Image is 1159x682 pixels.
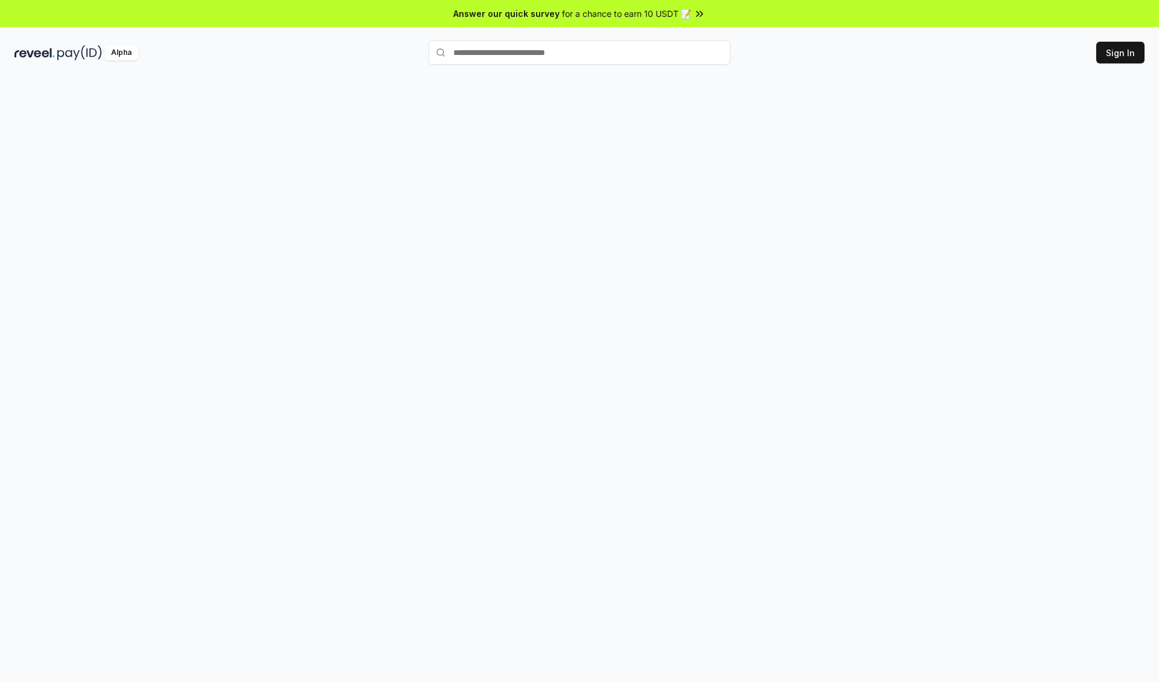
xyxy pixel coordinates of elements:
span: Answer our quick survey [453,7,560,20]
button: Sign In [1096,42,1145,63]
img: reveel_dark [14,45,55,60]
span: for a chance to earn 10 USDT 📝 [562,7,691,20]
img: pay_id [57,45,102,60]
div: Alpha [104,45,138,60]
